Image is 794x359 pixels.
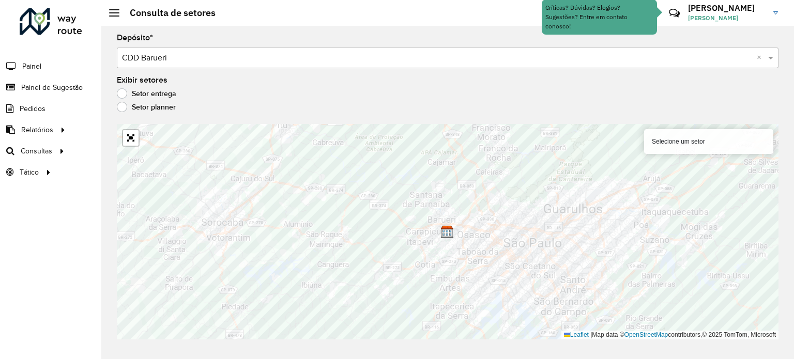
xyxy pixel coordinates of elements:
[663,2,685,24] a: Contato Rápido
[119,7,216,19] h2: Consulta de setores
[624,331,668,338] a: OpenStreetMap
[688,13,766,23] span: [PERSON_NAME]
[20,103,45,114] span: Pedidos
[117,88,176,99] label: Setor entrega
[117,74,167,86] label: Exibir setores
[20,167,39,178] span: Tático
[123,130,139,146] a: Abrir mapa em tela cheia
[21,82,83,93] span: Painel de Sugestão
[590,331,592,338] span: |
[21,146,52,157] span: Consultas
[21,124,53,135] span: Relatórios
[22,61,41,72] span: Painel
[117,102,176,112] label: Setor planner
[644,129,773,154] div: Selecione um setor
[117,32,153,44] label: Depósito
[561,331,778,339] div: Map data © contributors,© 2025 TomTom, Microsoft
[564,331,589,338] a: Leaflet
[757,52,766,64] span: Clear all
[688,3,766,13] h3: [PERSON_NAME]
